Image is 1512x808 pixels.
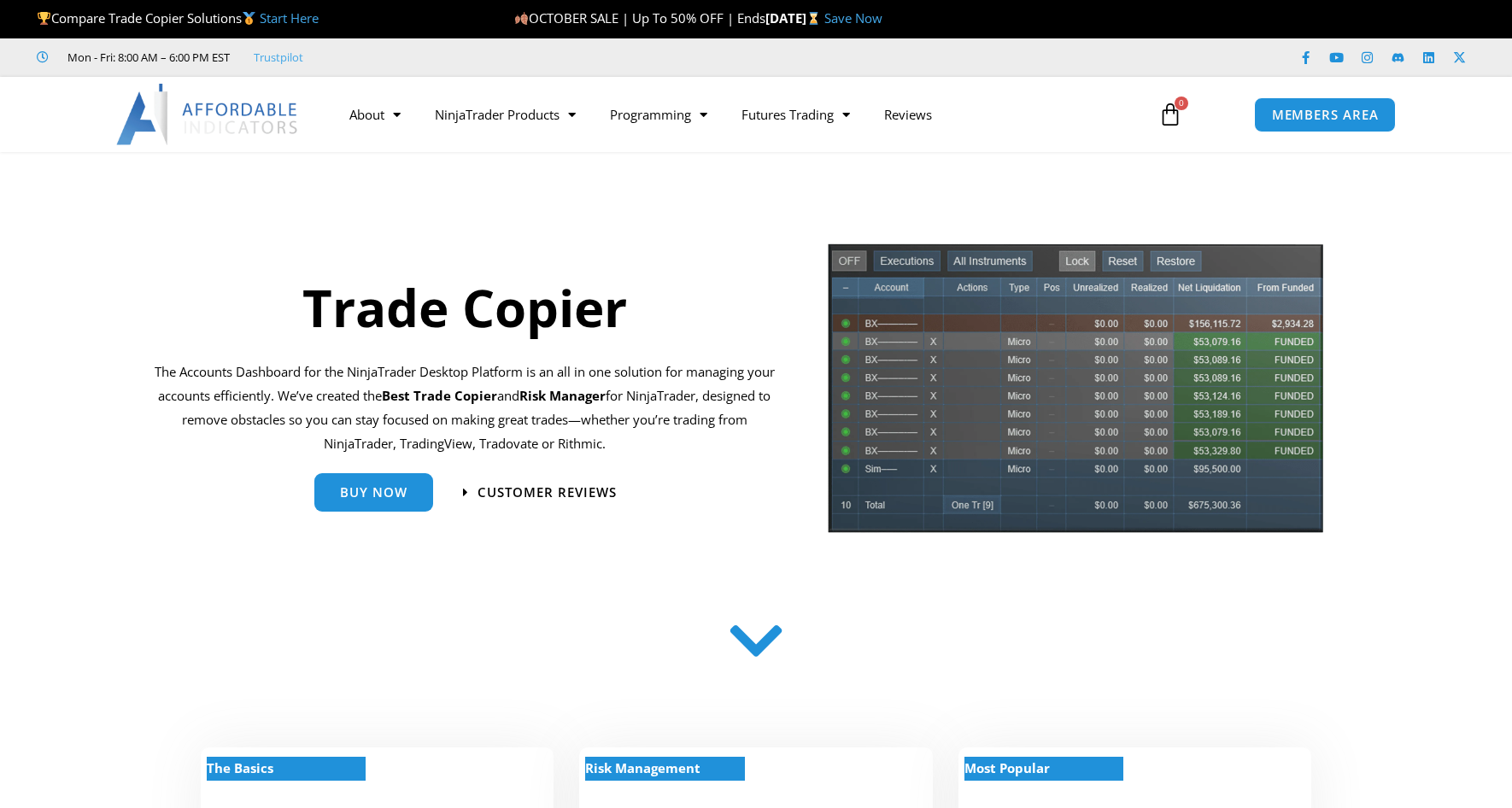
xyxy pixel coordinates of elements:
b: Best Trade Copier [382,387,497,404]
img: 🍂 [515,12,528,25]
h1: Trade Copier [154,272,775,343]
a: Programming [593,95,724,134]
span: 0 [1175,97,1188,110]
strong: [DATE] [765,9,824,26]
strong: Risk Manager [519,387,606,404]
img: ⌛ [807,12,820,25]
span: Customer Reviews [478,486,617,499]
img: LogoAI | Affordable Indicators – NinjaTrader [116,84,300,145]
span: Buy Now [340,486,407,499]
nav: Menu [332,95,1139,134]
img: 🥇 [243,12,255,25]
a: MEMBERS AREA [1254,97,1397,132]
a: Buy Now [314,473,433,512]
strong: Most Popular [964,759,1050,776]
img: tradecopier | Affordable Indicators – NinjaTrader [826,242,1325,547]
a: Futures Trading [724,95,867,134]
a: Save Now [824,9,882,26]
span: Compare Trade Copier Solutions [37,9,319,26]
a: 0 [1133,90,1208,139]
a: NinjaTrader Products [418,95,593,134]
span: Mon - Fri: 8:00 AM – 6:00 PM EST [63,47,230,67]
span: MEMBERS AREA [1272,108,1379,121]
strong: Risk Management [585,759,700,776]
strong: The Basics [207,759,273,776]
a: Reviews [867,95,949,134]
a: Trustpilot [254,47,303,67]
span: OCTOBER SALE | Up To 50% OFF | Ends [514,9,765,26]
p: The Accounts Dashboard for the NinjaTrader Desktop Platform is an all in one solution for managin... [154,360,775,455]
a: Start Here [260,9,319,26]
a: About [332,95,418,134]
img: 🏆 [38,12,50,25]
a: Customer Reviews [463,486,617,499]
